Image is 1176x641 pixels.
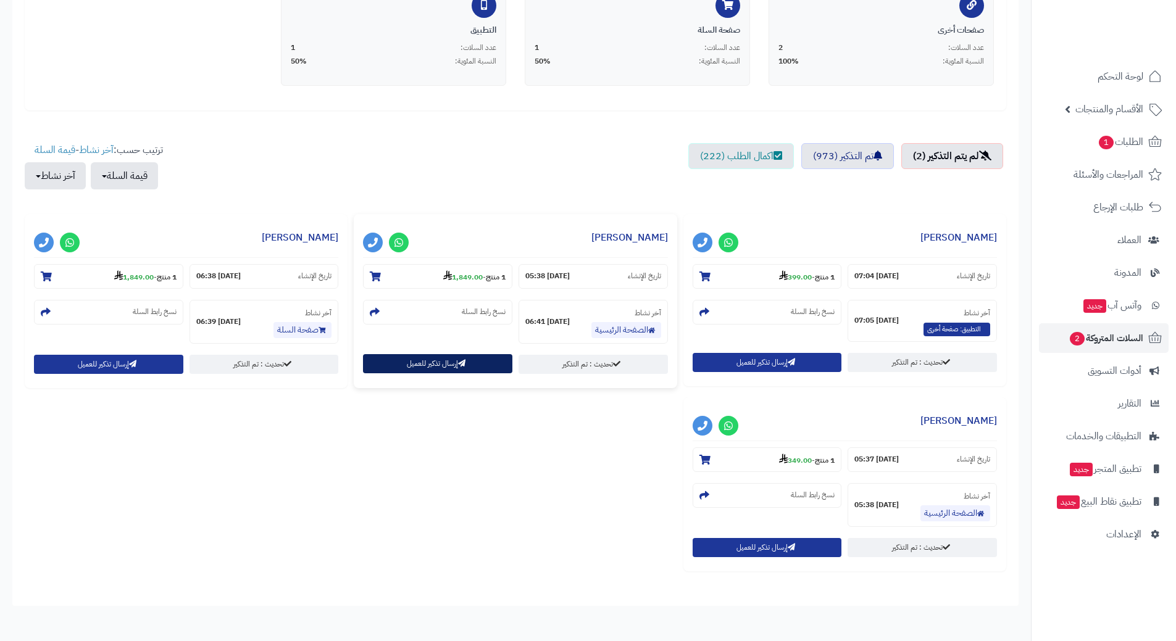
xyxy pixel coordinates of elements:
span: النسبة المئوية: [699,56,740,67]
strong: 1 منتج [815,455,835,466]
section: نسخ رابط السلة [693,483,842,508]
span: عدد السلات: [704,43,740,53]
span: المدونة [1114,264,1141,281]
a: لوحة التحكم [1039,62,1169,91]
span: 50% [291,56,307,67]
strong: 349.00 [779,455,812,466]
strong: 1 منتج [157,271,177,283]
span: 2 [1070,332,1085,345]
small: - [779,270,835,283]
span: لوحة التحكم [1098,68,1143,85]
span: جديد [1083,299,1106,313]
a: تطبيق المتجرجديد [1039,454,1169,484]
strong: 1,849.00 [114,271,154,283]
span: الأقسام والمنتجات [1075,101,1143,118]
strong: 1 منتج [486,271,506,283]
a: صفحة السلة [273,322,332,338]
a: تم التذكير (973) [801,143,894,169]
a: لم يتم التذكير (2) [901,143,1003,169]
span: جديد [1070,463,1093,476]
section: نسخ رابط السلة [34,300,183,325]
small: نسخ رابط السلة [791,307,835,317]
strong: [DATE] 05:38 [525,271,570,281]
strong: [DATE] 07:05 [854,315,899,326]
a: تحديث : تم التذكير [519,355,668,374]
strong: 1,849.00 [443,271,483,283]
img: logo-2.png [1092,33,1164,59]
a: آخر نشاط [79,143,114,157]
a: السلات المتروكة2 [1039,323,1169,353]
strong: [DATE] 05:37 [854,454,899,465]
a: الصفحة الرئيسية [920,505,990,521]
button: إرسال تذكير للعميل [363,354,512,373]
small: آخر نشاط [305,307,332,318]
a: [PERSON_NAME] [920,413,997,428]
a: الإعدادات [1039,519,1169,549]
small: نسخ رابط السلة [133,307,177,317]
section: نسخ رابط السلة [363,300,512,325]
a: وآتس آبجديد [1039,291,1169,320]
small: آخر نشاط [635,307,661,318]
small: - [779,453,835,466]
small: - [443,270,506,283]
a: طلبات الإرجاع [1039,192,1169,222]
span: طلبات الإرجاع [1093,199,1143,216]
strong: [DATE] 06:38 [196,271,241,281]
span: النسبة المئوية: [943,56,984,67]
span: جديد [1057,495,1080,509]
a: تحديث : تم التذكير [848,538,997,557]
a: الطلبات1 [1039,127,1169,157]
small: تاريخ الإنشاء [957,271,990,281]
strong: [DATE] 05:38 [854,500,899,510]
small: آخر نشاط [964,307,990,318]
strong: [DATE] 06:39 [196,316,241,327]
a: تحديث : تم التذكير [190,355,339,374]
span: التقارير [1118,395,1141,412]
span: عدد السلات: [461,43,496,53]
a: [PERSON_NAME] [591,230,668,245]
small: تاريخ الإنشاء [628,271,661,281]
span: 1 [1099,136,1114,149]
button: قيمة السلة [91,162,158,189]
span: 100% [778,56,799,67]
button: إرسال تذكير للعميل [34,355,183,374]
a: اكمال الطلب (222) [688,143,794,169]
a: [PERSON_NAME] [920,230,997,245]
span: التطبيق: صفحة أخرى [924,323,990,336]
strong: [DATE] 06:41 [525,316,570,327]
section: 1 منتج-1,849.00 [34,264,183,289]
span: العملاء [1117,231,1141,249]
a: قيمة السلة [35,143,75,157]
span: 2 [778,43,783,53]
span: 1 [291,43,295,53]
strong: 1 منتج [815,271,835,283]
button: إرسال تذكير للعميل [693,538,842,557]
button: إرسال تذكير للعميل [693,353,842,372]
section: 1 منتج-399.00 [693,264,842,289]
span: 50% [535,56,551,67]
span: تطبيق نقاط البيع [1056,493,1141,510]
section: نسخ رابط السلة [693,300,842,325]
section: 1 منتج-1,849.00 [363,264,512,289]
span: السلات المتروكة [1069,329,1143,347]
a: تحديث : تم التذكير [848,353,997,372]
span: الإعدادات [1106,526,1141,543]
span: الطلبات [1098,133,1143,151]
small: نسخ رابط السلة [462,307,506,317]
strong: 399.00 [779,271,812,283]
span: المراجعات والأسئلة [1074,166,1143,183]
a: المراجعات والأسئلة [1039,160,1169,189]
span: أدوات التسويق [1088,362,1141,379]
div: صفحات أخرى [778,24,984,36]
a: الصفحة الرئيسية [591,322,661,338]
span: وآتس آب [1082,297,1141,314]
span: 1 [535,43,539,53]
section: 1 منتج-349.00 [693,447,842,472]
small: نسخ رابط السلة [791,490,835,500]
a: المدونة [1039,258,1169,287]
div: صفحة السلة [535,24,740,36]
a: [PERSON_NAME] [262,230,338,245]
small: - [114,270,177,283]
a: العملاء [1039,225,1169,255]
small: آخر نشاط [964,490,990,502]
